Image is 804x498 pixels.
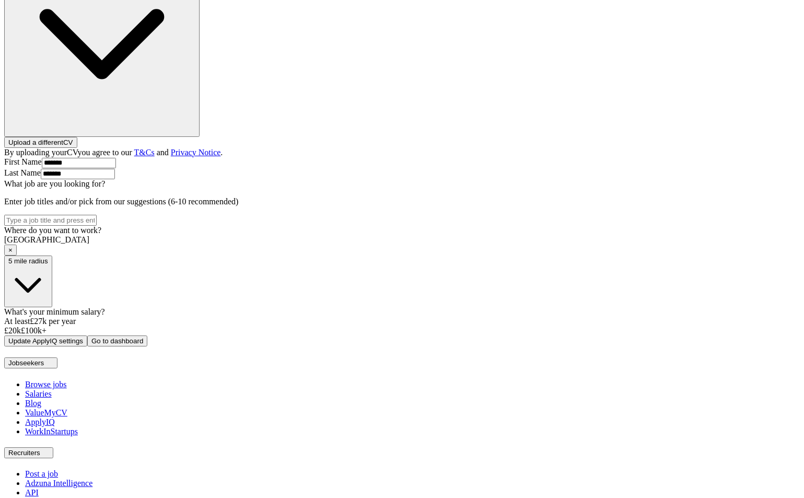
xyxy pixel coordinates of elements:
label: What's your minimum salary? [4,307,105,316]
a: Post a job [25,469,58,478]
span: Recruiters [8,449,40,457]
button: Update ApplyIQ settings [4,335,87,346]
span: × [8,246,13,254]
a: WorkInStartups [25,427,78,436]
button: Go to dashboard [87,335,147,346]
img: toggle icon [46,361,53,365]
label: What job are you looking for? [4,179,105,188]
label: Last Name [4,168,41,177]
a: Browse jobs [25,380,67,389]
div: By uploading your CV you agree to our and . [4,148,800,157]
a: ApplyIQ [25,418,55,426]
button: × [4,245,17,256]
label: First Name [4,157,42,166]
a: Blog [25,399,41,408]
label: Where do you want to work? [4,226,101,235]
button: 5 mile radius [4,256,52,308]
span: £ 27k [30,317,46,326]
p: Enter job titles and/or pick from our suggestions (6-10 recommended) [4,197,800,206]
span: per year [49,317,76,326]
a: ValueMyCV [25,408,67,417]
span: £ 100 k+ [21,326,46,335]
input: Type a job title and press enter [4,215,97,226]
span: At least [4,317,30,326]
img: toggle icon [42,450,49,455]
a: T&Cs [134,148,155,157]
span: Jobseekers [8,359,44,367]
div: [GEOGRAPHIC_DATA] [4,235,800,245]
a: Salaries [25,389,52,398]
a: Adzuna Intelligence [25,479,92,488]
a: API [25,488,39,497]
span: £ 20 k [4,326,21,335]
span: 5 mile radius [8,257,48,265]
button: Upload a differentCV [4,137,77,148]
a: Privacy Notice [171,148,221,157]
